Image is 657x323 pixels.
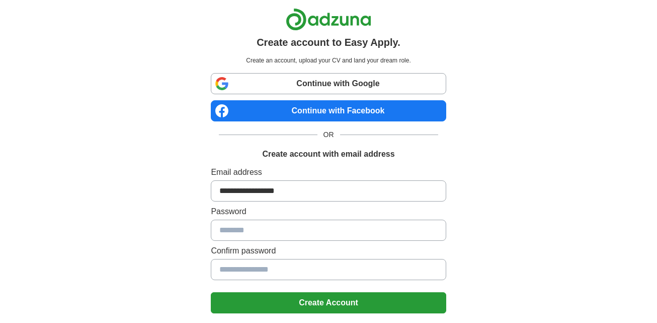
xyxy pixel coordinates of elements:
[211,292,446,313] button: Create Account
[213,56,444,65] p: Create an account, upload your CV and land your dream role.
[257,35,400,50] h1: Create account to Easy Apply.
[211,206,446,218] label: Password
[317,130,340,140] span: OR
[211,245,446,257] label: Confirm password
[262,148,394,160] h1: Create account with email address
[286,8,371,31] img: Adzuna logo
[211,100,446,121] a: Continue with Facebook
[211,73,446,94] a: Continue with Google
[211,166,446,178] label: Email address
